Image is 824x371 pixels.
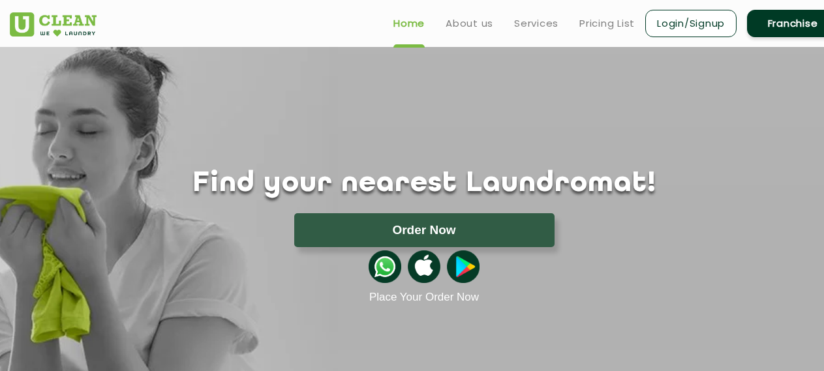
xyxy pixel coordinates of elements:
a: Home [393,16,425,31]
img: UClean Laundry and Dry Cleaning [10,12,97,37]
a: Place Your Order Now [369,291,479,304]
a: Services [514,16,558,31]
a: Pricing List [579,16,635,31]
a: Login/Signup [645,10,737,37]
img: whatsappicon.png [369,250,401,283]
button: Order Now [294,213,555,247]
img: playstoreicon.png [447,250,480,283]
a: About us [446,16,493,31]
img: apple-icon.png [408,250,440,283]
